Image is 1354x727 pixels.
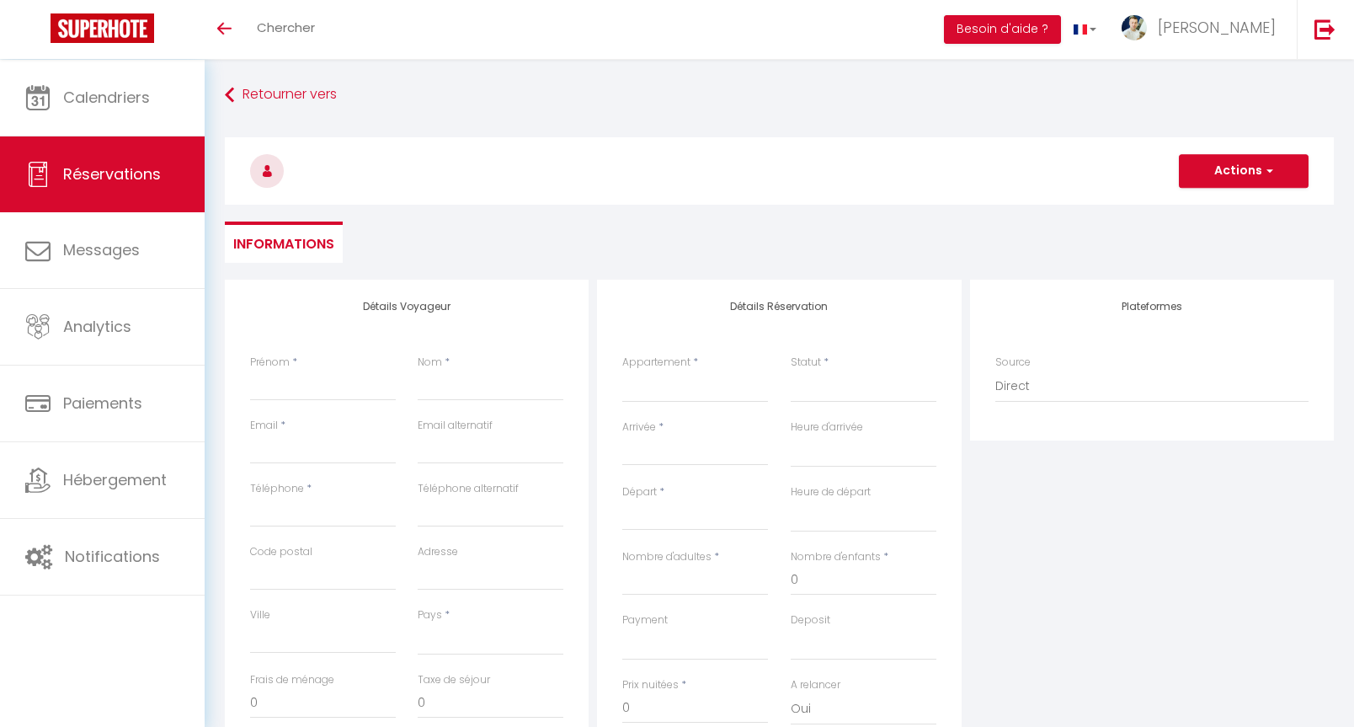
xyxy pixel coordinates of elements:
[418,544,458,560] label: Adresse
[791,355,821,371] label: Statut
[622,484,657,500] label: Départ
[63,316,131,337] span: Analytics
[1158,17,1276,38] span: [PERSON_NAME]
[791,549,881,565] label: Nombre d'enfants
[622,549,712,565] label: Nombre d'adultes
[63,239,140,260] span: Messages
[250,418,278,434] label: Email
[622,355,690,371] label: Appartement
[225,222,343,263] li: Informations
[995,301,1309,313] h4: Plateformes
[622,420,656,436] label: Arrivée
[63,469,167,490] span: Hébergement
[791,420,863,436] label: Heure d'arrivée
[250,481,304,497] label: Téléphone
[65,546,160,567] span: Notifications
[418,672,490,688] label: Taxe de séjour
[944,15,1061,44] button: Besoin d'aide ?
[1179,154,1309,188] button: Actions
[791,612,830,628] label: Deposit
[250,355,290,371] label: Prénom
[622,301,936,313] h4: Détails Réservation
[1122,15,1147,40] img: ...
[418,355,442,371] label: Nom
[995,355,1031,371] label: Source
[51,13,154,43] img: Super Booking
[418,481,519,497] label: Téléphone alternatif
[791,484,871,500] label: Heure de départ
[622,677,679,693] label: Prix nuitées
[250,544,312,560] label: Code postal
[250,672,334,688] label: Frais de ménage
[63,163,161,184] span: Réservations
[63,87,150,108] span: Calendriers
[257,19,315,36] span: Chercher
[250,607,270,623] label: Ville
[1314,19,1335,40] img: logout
[418,607,442,623] label: Pays
[225,80,1334,110] a: Retourner vers
[622,612,668,628] label: Payment
[63,393,142,414] span: Paiements
[418,418,493,434] label: Email alternatif
[250,301,563,313] h4: Détails Voyageur
[791,677,840,693] label: A relancer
